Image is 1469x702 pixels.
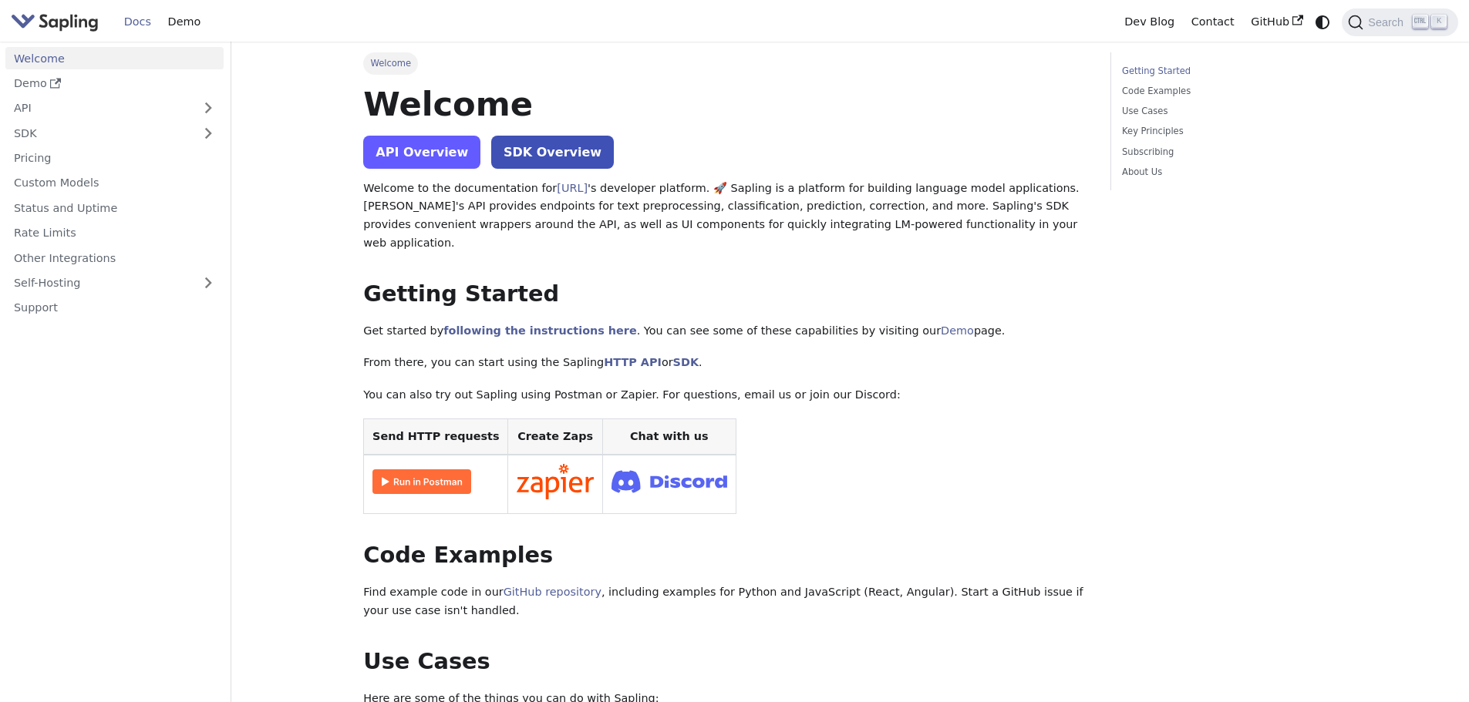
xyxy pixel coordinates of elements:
[517,464,594,499] img: Connect in Zapier
[612,465,727,497] img: Join Discord
[5,172,224,194] a: Custom Models
[1122,84,1331,99] a: Code Examples
[363,180,1088,253] p: Welcome to the documentation for 's developer platform. 🚀 Sapling is a platform for building lang...
[491,136,614,169] a: SDK Overview
[363,322,1088,341] p: Get started by . You can see some of these capabilities by visiting our page.
[363,386,1088,405] p: You can also try out Sapling using Postman or Zapier. For questions, email us or join our Discord:
[602,418,736,455] th: Chat with us
[1363,16,1413,29] span: Search
[363,354,1088,372] p: From there, you can start using the Sapling or .
[363,52,1088,74] nav: Breadcrumbs
[1122,165,1331,180] a: About Us
[1122,64,1331,79] a: Getting Started
[5,147,224,170] a: Pricing
[5,297,224,319] a: Support
[1183,10,1243,34] a: Contact
[1431,15,1447,29] kbd: K
[1116,10,1182,34] a: Dev Blog
[557,182,588,194] a: [URL]
[363,83,1088,125] h1: Welcome
[160,10,209,34] a: Demo
[372,469,471,494] img: Run in Postman
[443,324,636,337] a: following the instructions here
[364,418,508,455] th: Send HTTP requests
[673,356,699,368] a: SDK
[5,122,193,144] a: SDK
[5,72,224,95] a: Demo
[508,418,603,455] th: Create Zaps
[1122,124,1331,139] a: Key Principles
[604,356,662,368] a: HTTP API
[363,52,418,74] span: Welcome
[5,272,224,294] a: Self-Hosting
[11,11,104,33] a: Sapling.ai
[1242,10,1311,34] a: GitHub
[363,542,1088,569] h2: Code Examples
[5,97,193,119] a: API
[11,11,99,33] img: Sapling.ai
[193,97,224,119] button: Expand sidebar category 'API'
[504,586,601,598] a: GitHub repository
[1342,8,1457,36] button: Search (Ctrl+K)
[5,47,224,69] a: Welcome
[1122,145,1331,160] a: Subscribing
[5,222,224,244] a: Rate Limits
[1312,11,1334,33] button: Switch between dark and light mode (currently system mode)
[1122,104,1331,119] a: Use Cases
[363,583,1088,620] p: Find example code in our , including examples for Python and JavaScript (React, Angular). Start a...
[5,247,224,269] a: Other Integrations
[363,136,480,169] a: API Overview
[363,648,1088,676] h2: Use Cases
[193,122,224,144] button: Expand sidebar category 'SDK'
[363,280,1088,308] h2: Getting Started
[941,324,974,337] a: Demo
[116,10,160,34] a: Docs
[5,196,224,219] a: Status and Uptime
